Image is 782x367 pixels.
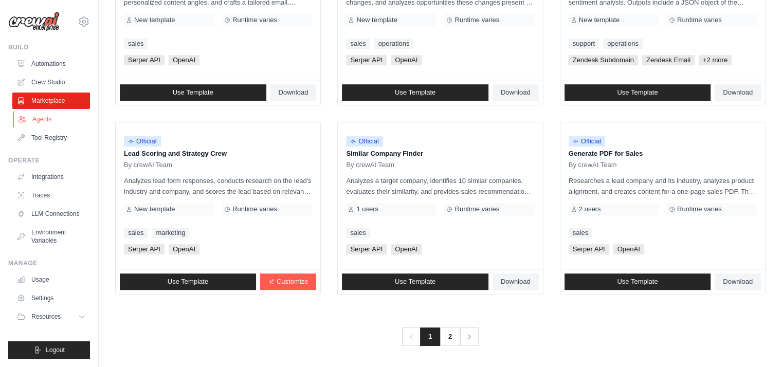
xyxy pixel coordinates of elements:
span: Runtime varies [232,205,277,213]
span: New template [134,205,175,213]
a: 2 [440,327,460,346]
a: Use Template [342,273,488,290]
span: Use Template [617,278,658,286]
a: Download [715,273,761,290]
span: Official [346,136,383,146]
span: 1 [420,327,440,346]
a: operations [374,39,414,49]
div: Build [8,43,90,51]
img: Logo [8,12,60,31]
a: Download [270,84,317,101]
span: Customize [277,278,308,286]
span: By crewAI Team [569,161,617,169]
a: LLM Connections [12,206,90,222]
a: Use Template [342,84,488,101]
span: Serper API [346,244,387,254]
span: OpenAI [169,244,199,254]
span: Use Template [395,88,435,97]
span: OpenAI [169,55,199,65]
a: Automations [12,56,90,72]
span: Zendesk Subdomain [569,55,638,65]
span: Runtime varies [454,16,499,24]
span: Runtime varies [232,16,277,24]
a: Use Template [120,273,256,290]
p: Lead Scoring and Strategy Crew [124,149,312,159]
span: Runtime varies [677,205,722,213]
a: Use Template [565,84,711,101]
a: Customize [260,273,316,290]
nav: Pagination [402,327,479,346]
div: Manage [8,259,90,267]
a: Agents [13,111,91,127]
a: sales [124,39,148,49]
a: Tool Registry [12,130,90,146]
p: Analyzes lead form responses, conducts research on the lead's industry and company, and scores th... [124,175,312,197]
a: support [569,39,599,49]
a: Environment Variables [12,224,90,249]
span: 2 users [579,205,601,213]
span: Resources [31,313,61,321]
a: Settings [12,290,90,306]
a: sales [569,228,592,238]
div: Operate [8,156,90,164]
button: Logout [8,341,90,359]
span: New template [134,16,175,24]
span: Download [723,88,753,97]
span: OpenAI [613,244,644,254]
span: Serper API [124,55,165,65]
a: Use Template [565,273,711,290]
a: Crew Studio [12,74,90,90]
span: New template [356,16,397,24]
span: Use Template [173,88,213,97]
span: OpenAI [391,244,422,254]
p: Analyzes a target company, identifies 10 similar companies, evaluates their similarity, and provi... [346,175,534,197]
span: Serper API [569,244,609,254]
span: Download [501,278,531,286]
a: Download [493,84,539,101]
span: Runtime varies [454,205,499,213]
a: operations [603,39,643,49]
span: OpenAI [391,55,422,65]
span: Use Template [168,278,208,286]
span: By crewAI Team [346,161,394,169]
a: marketing [152,228,189,238]
span: Serper API [346,55,387,65]
a: sales [346,39,370,49]
a: sales [124,228,148,238]
a: Traces [12,187,90,204]
a: sales [346,228,370,238]
span: Runtime varies [677,16,722,24]
span: Logout [46,346,65,354]
span: Download [501,88,531,97]
button: Resources [12,308,90,325]
span: Download [723,278,753,286]
span: +2 more [699,55,732,65]
a: Download [493,273,539,290]
span: Official [569,136,606,146]
p: Generate PDF for Sales [569,149,757,159]
a: Integrations [12,169,90,185]
span: Use Template [395,278,435,286]
a: Use Template [120,84,266,101]
span: New template [579,16,620,24]
span: 1 users [356,205,378,213]
span: Download [279,88,308,97]
span: Official [124,136,161,146]
a: Marketplace [12,93,90,109]
span: By crewAI Team [124,161,172,169]
a: Download [715,84,761,101]
a: Usage [12,271,90,288]
span: Serper API [124,244,165,254]
p: Similar Company Finder [346,149,534,159]
span: Zendesk Email [642,55,695,65]
span: Use Template [617,88,658,97]
p: Researches a lead company and its industry, analyzes product alignment, and creates content for a... [569,175,757,197]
